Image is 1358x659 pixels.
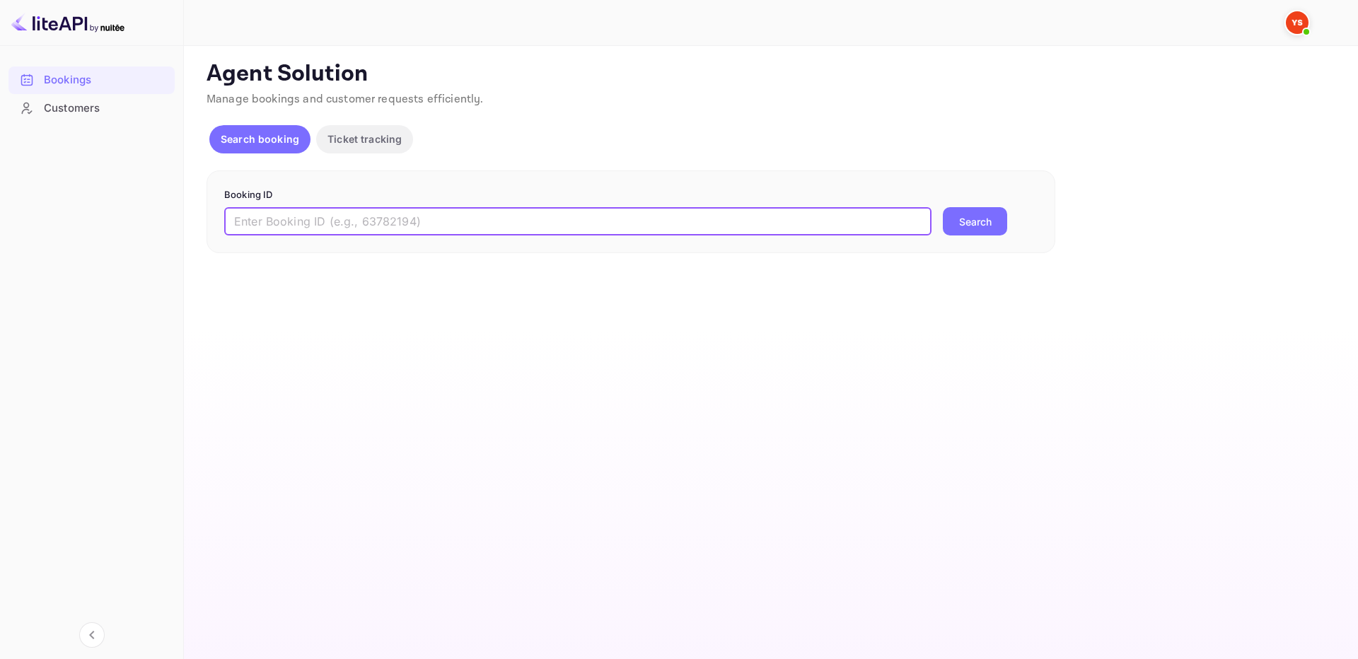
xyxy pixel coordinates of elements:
input: Enter Booking ID (e.g., 63782194) [224,207,932,235]
div: Customers [8,95,175,122]
p: Ticket tracking [327,132,402,146]
div: Customers [44,100,168,117]
a: Bookings [8,66,175,93]
span: Manage bookings and customer requests efficiently. [207,92,484,107]
p: Agent Solution [207,60,1333,88]
p: Booking ID [224,188,1038,202]
img: Yandex Support [1286,11,1308,34]
div: Bookings [44,72,168,88]
div: Bookings [8,66,175,94]
p: Search booking [221,132,299,146]
button: Collapse navigation [79,622,105,648]
img: LiteAPI logo [11,11,124,34]
a: Customers [8,95,175,121]
button: Search [943,207,1007,235]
